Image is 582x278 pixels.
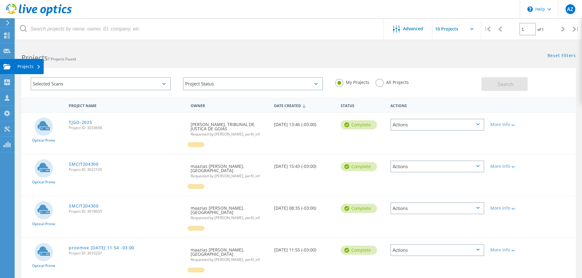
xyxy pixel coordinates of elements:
div: More Info [490,122,529,127]
div: Status [338,99,387,111]
div: Complete [341,246,377,255]
div: Date Created [271,99,338,111]
span: Optical Prime [32,139,55,142]
span: Requested by [PERSON_NAME], perfil_inf [191,174,268,178]
div: Actions [390,244,484,256]
svg: \n [527,6,533,12]
div: Actions [390,161,484,172]
div: Owner [188,99,271,111]
div: More Info [490,248,529,252]
input: Search projects by name, owner, ID, company, etc [15,18,384,40]
span: Search [498,81,514,88]
div: [DATE] 15:43 (-03:00) [271,154,338,175]
div: Complete [341,162,377,171]
div: Actions [387,99,487,111]
span: 7 Projects Found [48,56,76,62]
div: maazias [PERSON_NAME], [GEOGRAPHIC_DATA] [188,196,271,226]
div: Project Status [183,77,323,90]
span: AZ [567,7,573,12]
div: [DATE] 13:46 (-03:00) [271,113,338,133]
div: Actions [390,202,484,214]
div: | [569,18,582,40]
span: Requested by [PERSON_NAME], perfil_inf [191,132,268,136]
a: Reset Filters [547,53,576,59]
span: Project ID: 3016237 [69,251,185,255]
span: Advanced [403,27,423,31]
div: More Info [490,206,529,210]
span: Optical Prime [32,222,55,226]
a: SMCIT204300 [69,204,99,208]
span: Requested by [PERSON_NAME], perfil_inf [191,258,268,262]
span: Requested by [PERSON_NAME], perfil_inf [191,216,268,220]
div: [DATE] 08:35 (-03:00) [271,196,338,216]
a: TJGO-2025 [69,120,92,125]
span: of 1 [537,27,544,32]
div: maazias [PERSON_NAME], [GEOGRAPHIC_DATA] [188,154,271,184]
span: Optical Prime [32,180,55,184]
div: Complete [341,204,377,213]
div: [PERSON_NAME], TRIBUNAL DE JUSTICA DE GOIAS [188,113,271,142]
div: Projects [17,64,41,69]
label: All Projects [375,79,409,85]
div: More Info [490,164,529,168]
span: Project ID: 3033698 [69,126,185,130]
span: Project ID: 3022105 [69,168,185,171]
span: Optical Prime [32,264,55,268]
div: Selected Scans [31,77,171,90]
div: Complete [341,120,377,129]
label: My Projects [335,79,369,85]
div: Project Name [66,99,188,111]
div: maazias [PERSON_NAME], [GEOGRAPHIC_DATA] [188,238,271,268]
span: Project ID: 3018935 [69,210,185,213]
b: Projects [21,53,48,63]
a: proxmox [DATE] 11:54 -03:00 [69,246,134,250]
a: Live Optics Dashboard [6,13,72,17]
button: Search [481,77,528,91]
div: Actions [390,119,484,131]
div: | [481,18,494,40]
div: [DATE] 11:55 (-03:00) [271,238,338,258]
a: SMCIT204300 [69,162,99,166]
